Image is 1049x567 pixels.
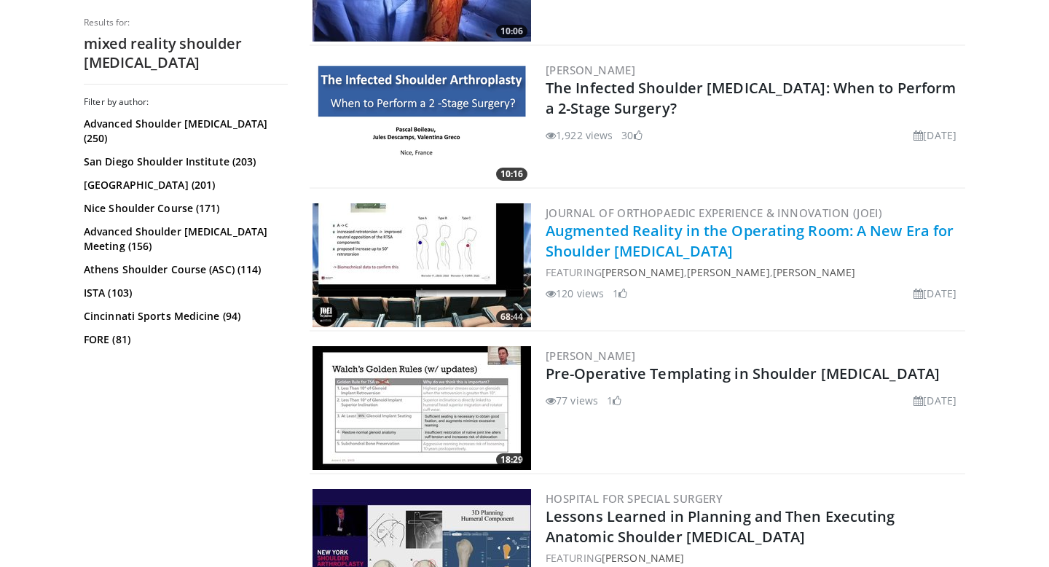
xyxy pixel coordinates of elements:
a: The Infected Shoulder [MEDICAL_DATA]: When to Perform a 2-Stage Surgery? [546,78,956,118]
a: San Diego Shoulder Institute (203) [84,155,284,169]
a: 18:29 [313,346,531,470]
span: 18:29 [496,453,527,466]
a: [PERSON_NAME] [546,348,635,363]
span: 10:06 [496,25,527,38]
a: [PERSON_NAME] [773,265,855,279]
li: 1 [613,286,627,301]
img: 23223380-1de9-4001-9a9f-8a65c81ba065.png.300x170_q85_crop-smart_upscale.png [313,60,531,184]
a: Nice Shoulder Course (171) [84,201,284,216]
a: FORE (81) [84,332,284,347]
a: 10:16 [313,60,531,184]
a: [PERSON_NAME] [602,265,684,279]
img: 75f002e7-486c-4c74-ba52-75291b558d67.300x170_q85_crop-smart_upscale.jpg [313,346,531,470]
h2: mixed reality shoulder [MEDICAL_DATA] [84,34,288,72]
a: Augmented Reality in the Operating Room: A New Era for Shoulder [MEDICAL_DATA] [546,221,954,261]
a: Athens Shoulder Course (ASC) (114) [84,262,284,277]
li: 30 [621,128,642,143]
a: 68:44 [313,203,531,327]
a: Lessons Learned in Planning and Then Executing Anatomic Shoulder [MEDICAL_DATA] [546,507,895,547]
p: Results for: [84,17,288,28]
li: 1,922 views [546,128,613,143]
a: Journal of Orthopaedic Experience & Innovation (JOEI) [546,206,882,220]
li: [DATE] [914,286,956,301]
a: Cincinnati Sports Medicine (94) [84,309,284,324]
span: 68:44 [496,310,527,324]
li: 1 [607,393,621,408]
a: Advanced Shoulder [MEDICAL_DATA] Meeting (156) [84,224,284,254]
li: [DATE] [914,393,956,408]
a: Pre-Operative Templating in Shoulder [MEDICAL_DATA] [546,364,940,383]
a: [GEOGRAPHIC_DATA] (201) [84,178,284,192]
li: 77 views [546,393,598,408]
a: Hospital for Special Surgery [546,491,723,506]
a: [PERSON_NAME] [687,265,769,279]
h3: Filter by author: [84,96,288,108]
a: Advanced Shoulder [MEDICAL_DATA] (250) [84,117,284,146]
a: [PERSON_NAME] [546,63,635,77]
span: 10:16 [496,168,527,181]
div: FEATURING , , [546,265,962,280]
div: FEATURING [546,550,962,566]
li: [DATE] [914,128,956,143]
a: [PERSON_NAME] [602,551,684,565]
a: ISTA (103) [84,286,284,300]
img: acfac17d-da5c-4b8f-824e-edd834640b21.300x170_q85_crop-smart_upscale.jpg [313,203,531,327]
li: 120 views [546,286,604,301]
